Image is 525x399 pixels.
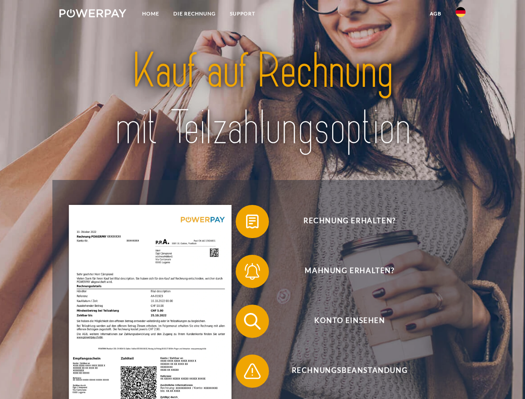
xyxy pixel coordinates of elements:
img: title-powerpay_de.svg [79,40,446,159]
button: Rechnungsbeanstandung [236,355,452,388]
span: Mahnung erhalten? [248,255,451,288]
span: Konto einsehen [248,305,451,338]
a: SUPPORT [223,6,262,21]
button: Rechnung erhalten? [236,205,452,238]
a: agb [423,6,449,21]
a: DIE RECHNUNG [166,6,223,21]
img: de [456,7,466,17]
img: qb_bill.svg [242,211,263,232]
span: Rechnungsbeanstandung [248,355,451,388]
img: qb_bell.svg [242,261,263,282]
span: Rechnung erhalten? [248,205,451,238]
a: Home [135,6,166,21]
button: Mahnung erhalten? [236,255,452,288]
img: qb_search.svg [242,311,263,332]
img: qb_warning.svg [242,361,263,382]
img: logo-powerpay-white.svg [59,9,126,17]
button: Konto einsehen [236,305,452,338]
